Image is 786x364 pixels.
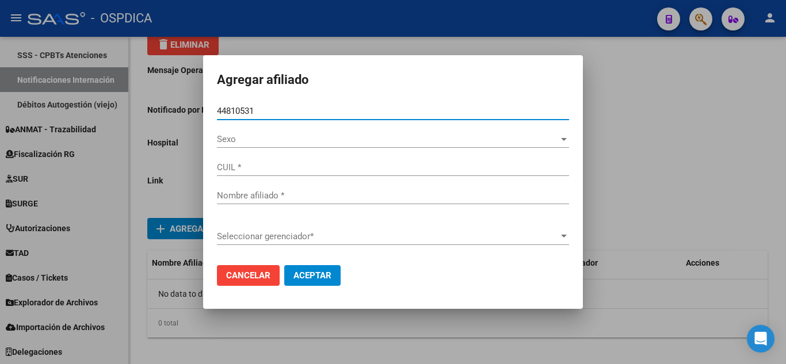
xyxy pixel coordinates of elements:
[217,134,559,144] span: Sexo
[217,69,569,91] h2: Agregar afiliado
[747,325,774,352] div: Open Intercom Messenger
[226,270,270,281] span: Cancelar
[293,270,331,281] span: Aceptar
[284,265,341,286] button: Aceptar
[217,265,280,286] button: Cancelar
[217,231,559,242] span: Seleccionar gerenciador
